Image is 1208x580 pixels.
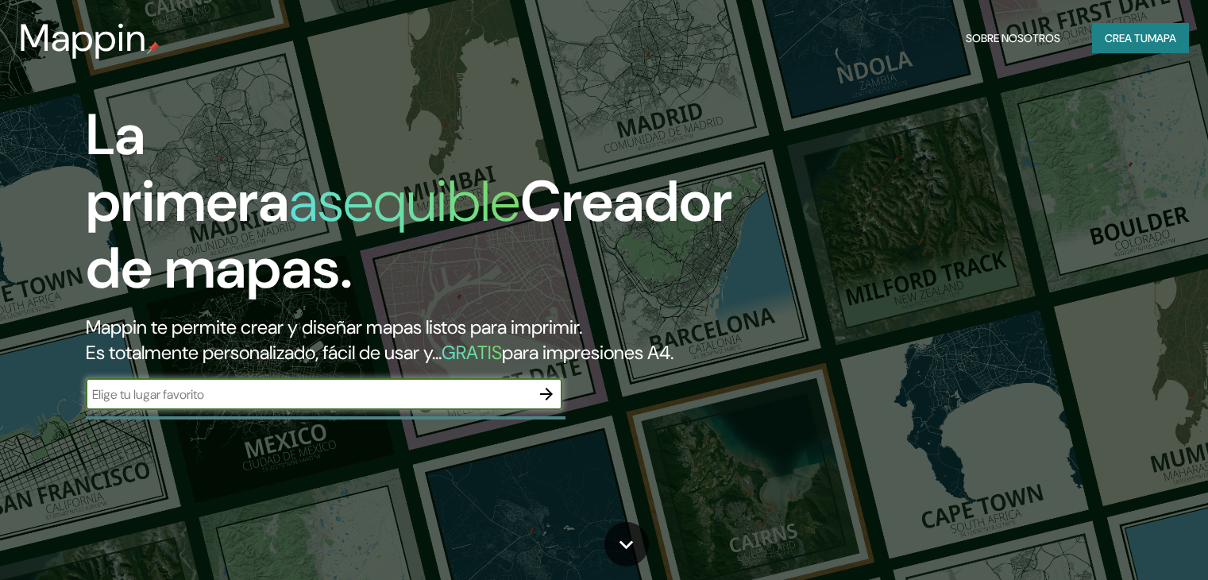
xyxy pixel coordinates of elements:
[86,340,442,365] font: Es totalmente personalizado, fácil de usar y...
[959,23,1067,53] button: Sobre nosotros
[1148,31,1176,45] font: mapa
[19,13,147,63] font: Mappin
[966,31,1060,45] font: Sobre nosotros
[1092,23,1189,53] button: Crea tumapa
[1105,31,1148,45] font: Crea tu
[502,340,673,365] font: para impresiones A4.
[442,340,502,365] font: GRATIS
[86,164,732,305] font: Creador de mapas.
[147,41,160,54] img: pin de mapeo
[86,385,531,404] input: Elige tu lugar favorito
[1067,518,1191,563] iframe: Help widget launcher
[86,315,582,339] font: Mappin te permite crear y diseñar mapas listos para imprimir.
[86,98,289,238] font: La primera
[289,164,520,238] font: asequible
